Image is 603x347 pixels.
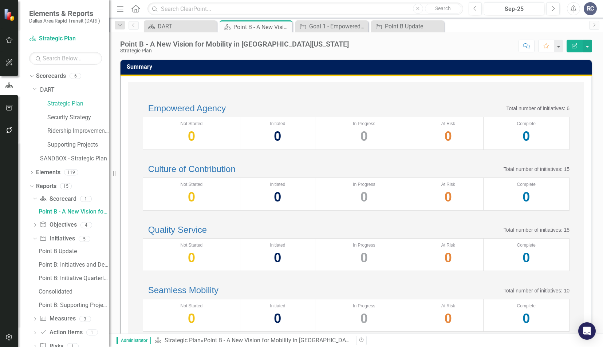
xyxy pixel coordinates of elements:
a: SANDBOX - Strategic Plan [40,155,109,163]
div: 0 [147,127,236,145]
div: 5 [79,236,90,242]
div: At Risk [417,303,480,309]
div: 0 [417,309,480,328]
a: Measures [39,315,75,323]
a: DART [40,86,109,94]
span: Administrator [117,337,151,344]
div: 0 [147,188,236,206]
a: Strategic Plan [165,337,201,344]
div: Point B - A New Vision for Mobility in [GEOGRAPHIC_DATA][US_STATE] [233,23,291,32]
a: Point B - A New Vision for Mobility in [GEOGRAPHIC_DATA][US_STATE] [37,206,109,217]
div: Point B Update [385,22,442,31]
div: DART [158,22,215,31]
input: Search Below... [29,52,102,65]
div: 0 [147,248,236,267]
div: » [154,336,351,345]
div: 0 [417,188,480,206]
div: 1 [80,196,92,202]
div: Point B: Initiative Quarterly Summary by Executive Lead & PM [39,275,109,282]
a: Scorecard [39,195,76,203]
div: Sep-25 [486,5,542,13]
a: Action Items [39,328,82,337]
div: Point B - A New Vision for Mobility in [GEOGRAPHIC_DATA][US_STATE] [120,40,349,48]
a: Security Strategy [47,113,109,122]
div: 6 [70,73,81,79]
a: Point B: Initiatives and Descriptions [37,259,109,271]
a: Objectives [39,221,76,229]
div: Point B: Supporting Projects + Summary [39,302,109,308]
div: 1 [86,330,98,336]
div: Point B: Initiatives and Descriptions [39,262,109,268]
a: DART [146,22,215,31]
a: Culture of Contribution [148,164,236,174]
a: Scorecards [36,72,66,80]
p: Total number of initiatives: 15 [504,226,569,234]
div: 4 [80,222,92,228]
a: Point B: Initiative Quarterly Summary by Executive Lead & PM [37,272,109,284]
button: RC [584,2,597,15]
div: Complete [487,121,565,127]
div: Strategic Plan [120,48,349,53]
div: Point B Update [39,248,109,255]
input: Search ClearPoint... [147,3,463,15]
div: Open Intercom Messenger [578,322,596,340]
div: 0 [417,127,480,145]
div: At Risk [417,121,480,127]
div: Consolidated [39,288,109,295]
a: Seamless Mobility [148,285,218,295]
div: 0 [244,127,311,145]
div: Point B - A New Vision for Mobility in [GEOGRAPHIC_DATA][US_STATE] [204,337,384,344]
a: Empowered Agency [148,103,226,113]
div: 119 [64,169,78,176]
div: 0 [319,188,409,206]
div: 0 [244,309,311,328]
div: Goal 1 - Empowered Agency [309,22,366,31]
div: In Progress [319,303,409,309]
span: Elements & Reports [29,9,100,18]
a: Supporting Projects [47,141,109,149]
div: 0 [147,309,236,328]
div: 0 [319,248,409,267]
div: 0 [319,127,409,145]
div: Not Started [147,121,236,127]
div: 0 [487,248,565,267]
a: Strategic Plan [29,35,102,43]
a: Strategic Plan [47,100,109,108]
small: Dallas Area Rapid Transit (DART) [29,18,100,24]
div: Initiated [244,303,311,309]
a: Goal 1 - Empowered Agency [297,22,366,31]
a: Elements [36,168,60,177]
div: 0 [487,309,565,328]
div: Complete [487,242,565,248]
div: 0 [244,248,311,267]
button: Sep-25 [484,2,544,15]
h3: Summary [127,64,588,70]
div: Not Started [147,182,236,188]
div: In Progress [319,121,409,127]
a: Reports [36,182,56,191]
div: 15 [60,183,72,189]
div: 3 [79,316,91,322]
p: Total number of initiatives: 15 [504,165,569,173]
p: Total number of initiatives: 10 [504,287,569,294]
div: In Progress [319,242,409,248]
div: 0 [487,127,565,145]
span: Search [435,5,451,11]
div: Complete [487,303,565,309]
div: 0 [319,309,409,328]
a: Ridership Improvement Funds [47,127,109,135]
div: 0 [487,188,565,206]
img: ClearPoint Strategy [4,8,16,21]
a: Quality Service [148,225,207,235]
a: Point B: Supporting Projects + Summary [37,299,109,311]
a: Point B Update [373,22,442,31]
div: Not Started [147,303,236,309]
div: At Risk [417,182,480,188]
a: Consolidated [37,286,109,298]
div: In Progress [319,182,409,188]
div: 0 [417,248,480,267]
div: Initiated [244,182,311,188]
div: Initiated [244,121,311,127]
p: Total number of initiatives: 6 [506,105,569,112]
